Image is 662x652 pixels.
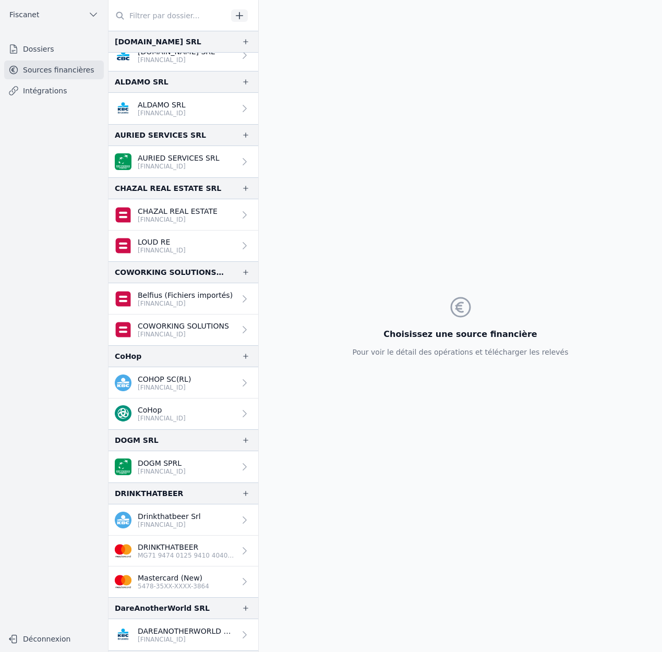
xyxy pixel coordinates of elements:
[138,246,186,255] p: [FINANCIAL_ID]
[109,566,258,597] a: Mastercard (New) 5478-35XX-XXXX-3864
[4,61,104,79] a: Sources financières
[115,458,131,475] img: BNP_BE_BUSINESS_GEBABEBB.png
[138,374,191,384] p: COHOP SC(RL)
[109,93,258,124] a: ALDAMO SRL [FINANCIAL_ID]
[138,109,186,117] p: [FINANCIAL_ID]
[115,405,131,422] img: triodosbank.png
[115,487,183,500] div: DRINKTHATBEER
[138,626,235,636] p: DAREANOTHERWORLD SRL
[109,199,258,231] a: CHAZAL REAL ESTATE [FINANCIAL_ID]
[109,451,258,482] a: DOGM SPRL [FINANCIAL_ID]
[138,215,218,224] p: [FINANCIAL_ID]
[138,299,233,308] p: [FINANCIAL_ID]
[109,399,258,429] a: CoHop [FINANCIAL_ID]
[109,536,258,566] a: DRINKTHATBEER MG71 9474 0125 9410 4040 3991 217
[115,237,131,254] img: belfius.png
[115,129,206,141] div: AURIED SERVICES SRL
[115,573,131,590] img: imageedit_2_6530439554.png
[115,76,168,88] div: ALDAMO SRL
[138,414,186,422] p: [FINANCIAL_ID]
[352,347,568,357] p: Pour voir le détail des opérations et télécharger les relevés
[138,573,209,583] p: Mastercard (New)
[115,207,131,223] img: belfius.png
[138,290,233,300] p: Belfius (Fichiers importés)
[115,375,131,391] img: kbc.png
[109,40,258,71] a: [DOMAIN_NAME] SRL [FINANCIAL_ID]
[109,315,258,345] a: COWORKING SOLUTIONS [FINANCIAL_ID]
[4,631,104,647] button: Déconnexion
[138,56,215,64] p: [FINANCIAL_ID]
[138,582,209,590] p: 5478-35XX-XXXX-3864
[138,162,220,171] p: [FINANCIAL_ID]
[115,434,159,446] div: DOGM SRL
[138,551,235,560] p: MG71 9474 0125 9410 4040 3991 217
[138,521,201,529] p: [FINANCIAL_ID]
[138,321,229,331] p: COWORKING SOLUTIONS
[115,602,210,614] div: DareAnotherWorld SRL
[138,237,186,247] p: LOUD RE
[138,153,220,163] p: AURIED SERVICES SRL
[138,511,201,522] p: Drinkthatbeer Srl
[138,100,186,110] p: ALDAMO SRL
[4,6,104,23] button: Fiscanet
[115,350,141,363] div: CoHop
[109,367,258,399] a: COHOP SC(RL) [FINANCIAL_ID]
[109,619,258,650] a: DAREANOTHERWORLD SRL [FINANCIAL_ID]
[115,321,131,338] img: belfius.png
[138,542,235,552] p: DRINKTHATBEER
[109,231,258,261] a: LOUD RE [FINANCIAL_ID]
[109,6,227,25] input: Filtrer par dossier...
[352,328,568,341] h3: Choisissez une source financière
[109,283,258,315] a: Belfius (Fichiers importés) [FINANCIAL_ID]
[138,383,191,392] p: [FINANCIAL_ID]
[109,504,258,536] a: Drinkthatbeer Srl [FINANCIAL_ID]
[115,626,131,643] img: KBC_BRUSSELS_KREDBEBB.png
[115,182,221,195] div: CHAZAL REAL ESTATE SRL
[115,35,201,48] div: [DOMAIN_NAME] SRL
[4,81,104,100] a: Intégrations
[9,9,39,20] span: Fiscanet
[138,458,186,468] p: DOGM SPRL
[115,47,131,64] img: CBC_CREGBEBB.png
[138,635,235,644] p: [FINANCIAL_ID]
[109,146,258,177] a: AURIED SERVICES SRL [FINANCIAL_ID]
[115,266,225,279] div: COWORKING SOLUTIONS SRL
[115,542,131,559] img: imageedit_2_6530439554.png
[138,405,186,415] p: CoHop
[4,40,104,58] a: Dossiers
[115,512,131,528] img: kbc.png
[138,330,229,339] p: [FINANCIAL_ID]
[115,153,131,170] img: BNP_BE_BUSINESS_GEBABEBB.png
[115,100,131,117] img: KBC_BRUSSELS_KREDBEBB.png
[138,206,218,216] p: CHAZAL REAL ESTATE
[115,291,131,307] img: belfius.png
[138,467,186,476] p: [FINANCIAL_ID]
